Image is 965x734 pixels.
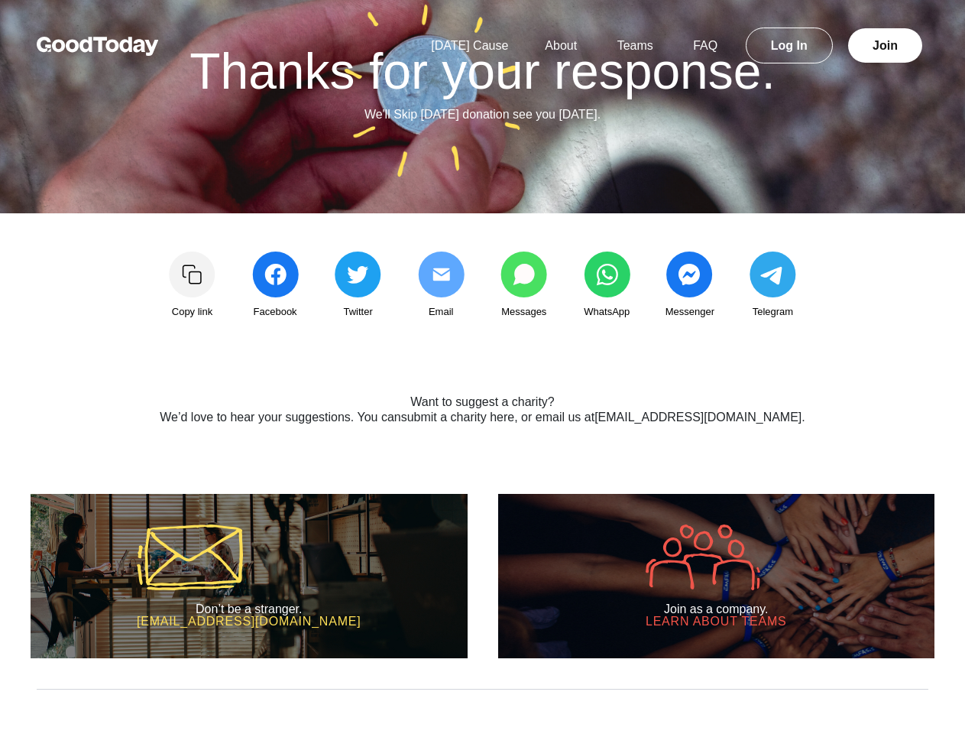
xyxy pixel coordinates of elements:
img: share_whatsapp-5443f3cdddf22c2a0b826378880ed971e5ae1b823a31c339f5b218d16a196cbc.svg [584,252,630,297]
a: About [526,39,595,52]
img: icon-mail-5a43aaca37e600df00e56f9b8d918e47a1bfc3b774321cbcea002c40666e291d.svg [137,525,243,590]
a: [EMAIL_ADDRESS][DOMAIN_NAME] [594,411,801,424]
h1: Thanks for your response. [48,46,917,96]
a: [DATE] Cause [413,39,526,52]
a: FAQ [675,39,736,52]
h2: Don’t be a stranger. [137,602,361,616]
a: Copy link [154,252,231,320]
span: Messages [501,304,546,320]
a: Messages [486,252,562,320]
a: Teams [599,39,672,52]
img: icon-company-9005efa6fbb31de5087adda016c9bae152a033d430c041dc1efcb478492f602d.svg [646,525,760,590]
span: Email [429,304,454,320]
img: share_messages-3b1fb8c04668ff7766dd816aae91723b8c2b0b6fc9585005e55ff97ac9a0ace1.svg [500,252,547,297]
span: Copy link [172,304,212,320]
a: Telegram [734,252,811,320]
a: Messenger [652,252,728,320]
img: share_telegram-202ce42bf2dc56a75ae6f480dc55a76afea62cc0f429ad49403062cf127563fc.svg [750,252,796,297]
img: share_messenger-c45e1c7bcbce93979a22818f7576546ad346c06511f898ed389b6e9c643ac9fb.svg [666,252,713,297]
h3: [EMAIL_ADDRESS][DOMAIN_NAME] [137,615,361,628]
img: share_email2-0c4679e4b4386d6a5b86d8c72d62db284505652625843b8f2b6952039b23a09d.svg [418,252,465,297]
a: Join [848,28,922,63]
a: WhatsApp [568,252,645,320]
h3: Learn about Teams [646,615,787,628]
a: Don’t be a stranger. [EMAIL_ADDRESS][DOMAIN_NAME] [31,494,468,658]
a: Twitter [320,252,397,320]
span: WhatsApp [584,304,630,320]
span: Messenger [665,304,714,320]
span: Telegram [753,304,793,320]
span: Twitter [343,304,372,320]
a: Facebook [237,252,313,320]
h2: Want to suggest a charity? [103,395,863,409]
img: share_facebook-c991d833322401cbb4f237049bfc194d63ef308eb3503c7c3024a8cbde471ffb.svg [252,252,299,297]
a: Log In [746,28,833,63]
a: Join as a company. Learn about Teams [498,494,935,658]
a: Email [403,252,479,320]
img: Copy link [169,252,215,297]
h2: Join as a company. [646,602,787,616]
span: Facebook [254,304,297,320]
a: submit a charity here [401,411,515,424]
img: GoodToday [37,37,159,56]
p: We’d love to hear your suggestions. You can , or email us at . [103,408,863,427]
img: share_twitter-4edeb73ec953106eaf988c2bc856af36d9939993d6d052e2104170eae85ec90a.svg [335,252,381,297]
